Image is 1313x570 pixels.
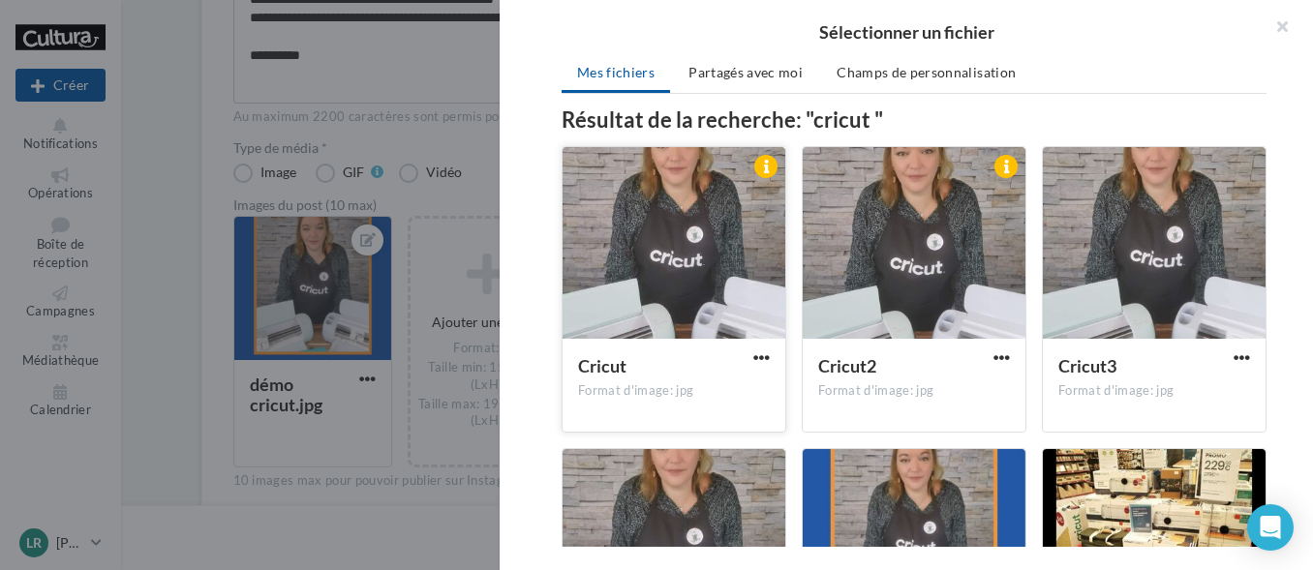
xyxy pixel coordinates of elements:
[531,23,1282,41] h2: Sélectionner un fichier
[818,382,1010,400] div: Format d'image: jpg
[837,64,1016,80] span: Champs de personnalisation
[577,64,655,80] span: Mes fichiers
[562,109,1267,131] div: Résultat de la recherche: "cricut "
[1058,355,1116,376] span: Cricut3
[688,64,803,80] span: Partagés avec moi
[1247,504,1294,551] div: Open Intercom Messenger
[1058,382,1250,400] div: Format d'image: jpg
[578,382,770,400] div: Format d'image: jpg
[578,355,626,376] span: Cricut
[818,355,876,376] span: Cricut2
